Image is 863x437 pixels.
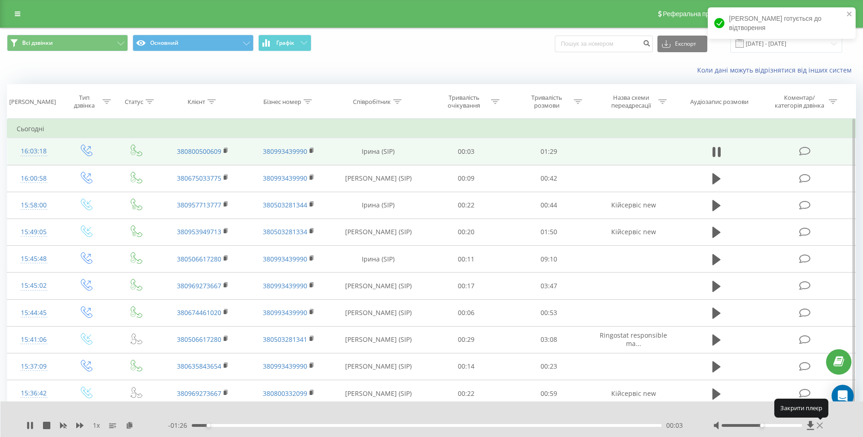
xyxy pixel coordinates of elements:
a: 380969273667 [177,281,221,290]
td: 00:23 [508,353,590,380]
td: 01:29 [508,138,590,165]
td: Кійсервіс new [590,218,677,245]
a: Коли дані можуть відрізнятися вiд інших систем [697,66,856,74]
a: 380506617280 [177,335,221,344]
td: 03:47 [508,273,590,299]
td: 00:22 [425,380,507,407]
a: 380503281334 [263,227,307,236]
div: Тривалість розмови [522,94,571,109]
span: Ringostat responsible ma... [600,331,667,348]
div: 15:45:02 [17,277,51,295]
span: 00:03 [666,421,683,430]
td: 00:44 [508,192,590,218]
div: 15:45:48 [17,250,51,268]
td: 00:29 [425,326,507,353]
td: 00:14 [425,353,507,380]
a: 380993439990 [263,281,307,290]
a: 380969273667 [177,389,221,398]
td: [PERSON_NAME] (SIP) [332,326,425,353]
span: - 01:26 [168,421,192,430]
span: Всі дзвінки [22,39,53,47]
div: Назва схеми переадресації [607,94,656,109]
div: Закрити плеєр [774,399,828,417]
button: close [846,10,853,19]
a: 380674461020 [177,308,221,317]
div: 16:00:58 [17,170,51,188]
div: Open Intercom Messenger [832,385,854,407]
td: 00:22 [425,192,507,218]
div: 16:03:18 [17,142,51,160]
a: 380957713777 [177,200,221,209]
td: Кійсервіс new [590,380,677,407]
div: 15:49:05 [17,223,51,241]
td: 00:17 [425,273,507,299]
a: 380993439990 [263,147,307,156]
button: Основний [133,35,254,51]
div: Аудіозапис розмови [690,98,748,106]
a: 380993439990 [263,362,307,370]
div: Коментар/категорія дзвінка [772,94,827,109]
a: 380503281341 [263,335,307,344]
td: 00:11 [425,246,507,273]
a: 380635843654 [177,362,221,370]
span: 1 x [93,421,100,430]
td: 03:08 [508,326,590,353]
td: [PERSON_NAME] (SIP) [332,299,425,326]
td: 00:03 [425,138,507,165]
a: 380675033775 [177,174,221,182]
td: [PERSON_NAME] (SIP) [332,353,425,380]
button: Експорт [657,36,707,52]
div: Бізнес номер [263,98,301,106]
td: Сьогодні [7,120,856,138]
td: 00:09 [425,165,507,192]
input: Пошук за номером [555,36,653,52]
a: 380993439990 [263,308,307,317]
div: Статус [125,98,143,106]
div: 15:36:42 [17,384,51,402]
div: Accessibility label [207,424,210,427]
td: 00:20 [425,218,507,245]
div: Співробітник [353,98,391,106]
div: Клієнт [188,98,205,106]
div: 15:41:06 [17,331,51,349]
div: Accessibility label [760,424,764,427]
div: [PERSON_NAME] [9,98,56,106]
div: 15:44:45 [17,304,51,322]
td: Кійсервіс new [590,192,677,218]
div: 15:58:00 [17,196,51,214]
td: 00:06 [425,299,507,326]
div: 15:37:09 [17,358,51,376]
td: [PERSON_NAME] (SIP) [332,165,425,192]
a: 380993439990 [263,174,307,182]
a: 380993439990 [263,255,307,263]
td: Ірина (SIP) [332,138,425,165]
div: Тривалість очікування [439,94,489,109]
td: [PERSON_NAME] (SIP) [332,380,425,407]
td: 09:10 [508,246,590,273]
td: [PERSON_NAME] (SIP) [332,218,425,245]
td: Ірина (SIP) [332,192,425,218]
div: [PERSON_NAME] готується до відтворення [708,7,856,39]
td: 00:53 [508,299,590,326]
td: Ірина (SIP) [332,246,425,273]
a: 380800500609 [177,147,221,156]
a: 380506617280 [177,255,221,263]
span: Реферальна програма [663,10,731,18]
button: Всі дзвінки [7,35,128,51]
a: 380800332099 [263,389,307,398]
a: 380503281344 [263,200,307,209]
button: Графік [258,35,311,51]
div: Тип дзвінка [68,94,100,109]
a: 380953949713 [177,227,221,236]
span: Графік [276,40,294,46]
td: 00:42 [508,165,590,192]
td: [PERSON_NAME] (SIP) [332,273,425,299]
td: 00:59 [508,380,590,407]
td: 01:50 [508,218,590,245]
